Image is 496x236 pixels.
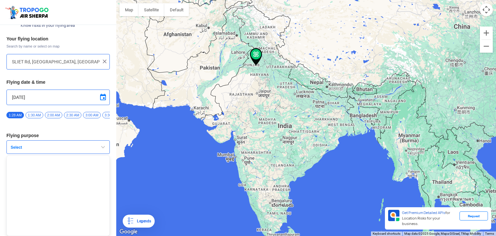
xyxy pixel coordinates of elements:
[102,112,120,118] span: 3:30 AM
[6,37,110,41] h3: Your flying location
[373,231,400,236] button: Keyboard shortcuts
[12,58,99,66] input: Search your flying location
[388,210,399,221] img: Premium APIs
[6,140,110,154] button: Select
[402,210,445,215] span: Get Premium Detailed APIs
[21,23,110,28] span: Know risks in your flying area
[119,3,139,16] button: Show street map
[480,40,493,53] button: Zoom out
[26,112,43,118] span: 1:30 AM
[6,133,110,138] h3: Flying purpose
[6,44,110,49] span: Search by name or select on map
[480,27,493,39] button: Zoom in
[139,3,164,16] button: Show satellite imagery
[6,155,110,236] ul: Select
[12,93,104,101] input: Select Date
[6,112,24,118] span: 1:28 AM
[45,112,62,118] span: 2:00 AM
[8,145,89,150] span: Select
[480,3,493,16] button: Map camera controls
[83,112,100,118] span: 3:00 AM
[134,217,151,225] div: Legends
[5,5,51,20] img: ic_tgdronemaps.svg
[6,80,110,84] h3: Flying date & time
[118,228,139,236] a: Open this area in Google Maps (opens a new window)
[485,232,494,235] a: Terms
[460,211,488,220] div: Request
[64,112,81,118] span: 2:30 AM
[399,210,460,227] div: for Location Risks for your business.
[404,232,481,235] span: Map data ©2025 Google, Mapa GISrael, TMap Mobility
[118,228,139,236] img: Google
[127,217,134,225] img: Legends
[101,58,108,65] img: ic_close.png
